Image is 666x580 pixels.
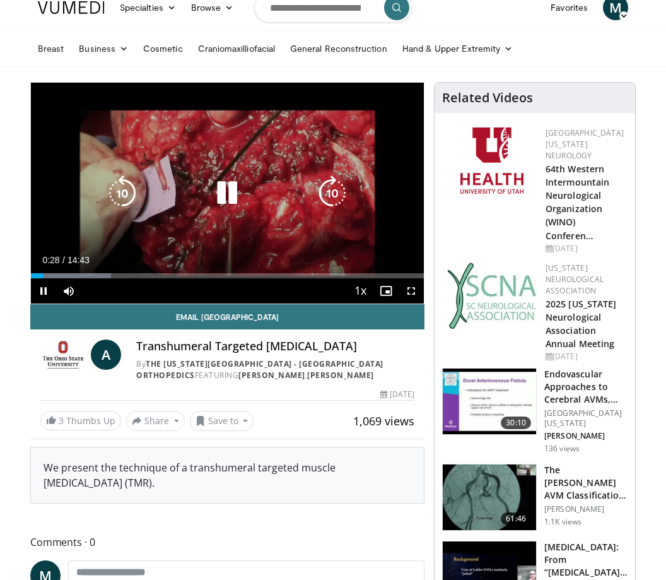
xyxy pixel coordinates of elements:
button: Fullscreen [399,278,424,304]
div: [DATE] [380,389,414,400]
button: Playback Rate [348,278,373,304]
span: / [62,255,65,265]
button: Save to [190,411,254,431]
button: Share [126,411,185,431]
div: We present the technique of a transhumeral targeted muscle [MEDICAL_DATA] (TMR). [44,460,411,490]
button: Pause [31,278,56,304]
a: [PERSON_NAME] [238,370,305,381]
button: Enable picture-in-picture mode [373,278,399,304]
h3: The [PERSON_NAME] AVM Classification System as a Guide to Curative AVM Treat… [544,464,628,502]
a: 64th Western Intermountain Neurological Organization (WINO) Conferen… [546,163,609,242]
img: The Ohio State University - Wexner Medical Center Orthopedics [40,340,86,370]
p: [GEOGRAPHIC_DATA][US_STATE] [544,408,628,429]
span: Comments 0 [30,534,424,550]
a: 2025 [US_STATE] Neurological Association Annual Meeting [546,298,617,350]
h3: [MEDICAL_DATA]: From “[MEDICAL_DATA]” to … [544,541,628,579]
a: [US_STATE] Neurological Association [546,263,604,296]
img: VuMedi Logo [38,1,105,14]
a: 61:46 The [PERSON_NAME] AVM Classification System as a Guide to Curative AVM Treat… [PERSON_NAME]... [442,464,628,531]
span: 61:46 [501,512,531,525]
p: 136 views [544,444,580,454]
div: [DATE] [546,351,625,362]
a: General Reconstruction [283,36,395,61]
span: 3 [59,415,64,427]
h4: Related Videos [442,90,533,105]
div: Progress Bar [31,273,424,278]
a: Craniomaxilliofacial [190,36,283,61]
div: [DATE] [546,243,625,254]
div: By FEATURING , [136,358,414,381]
a: Hand & Upper Extremity [395,36,521,61]
a: [PERSON_NAME] [307,370,374,381]
img: e04e4595-1fa1-4239-a34e-4669a7434704.150x105_q85_crop-smart_upscale.jpg [443,465,536,530]
a: 30:10 Endovascular Approaches to Cerebral AVMs, Aneurysms, and Intracrania… [GEOGRAPHIC_DATA][US_... [442,368,628,454]
a: A [91,340,121,370]
a: Email [GEOGRAPHIC_DATA] [30,304,424,329]
span: 30:10 [501,417,531,429]
a: Cosmetic [136,36,190,61]
img: 6167d7e7-641b-44fc-89de-ec99ed7447bb.150x105_q85_crop-smart_upscale.jpg [443,369,536,434]
a: The [US_STATE][GEOGRAPHIC_DATA] - [GEOGRAPHIC_DATA] Orthopedics [136,358,383,381]
h4: Transhumeral Targeted [MEDICAL_DATA] [136,340,414,353]
span: 0:28 [42,255,59,265]
img: f6362829-b0a3-407d-a044-59546adfd345.png.150x105_q85_autocrop_double_scale_upscale_version-0.2.png [460,127,523,194]
a: [GEOGRAPHIC_DATA][US_STATE] Neurology [546,127,624,161]
p: [PERSON_NAME] [544,504,628,514]
video-js: Video Player [31,83,424,304]
a: 3 Thumbs Up [40,411,121,430]
h3: Endovascular Approaches to Cerebral AVMs, Aneurysms, and Intracrania… [544,368,628,406]
span: 1,069 views [353,413,414,429]
a: Business [71,36,136,61]
button: Mute [56,278,81,304]
img: b123db18-9392-45ae-ad1d-42c3758a27aa.jpg.150x105_q85_autocrop_double_scale_upscale_version-0.2.jpg [447,263,537,329]
a: Breast [30,36,71,61]
p: 1.1K views [544,517,581,527]
p: [PERSON_NAME] [544,431,628,441]
span: 14:43 [67,255,90,265]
